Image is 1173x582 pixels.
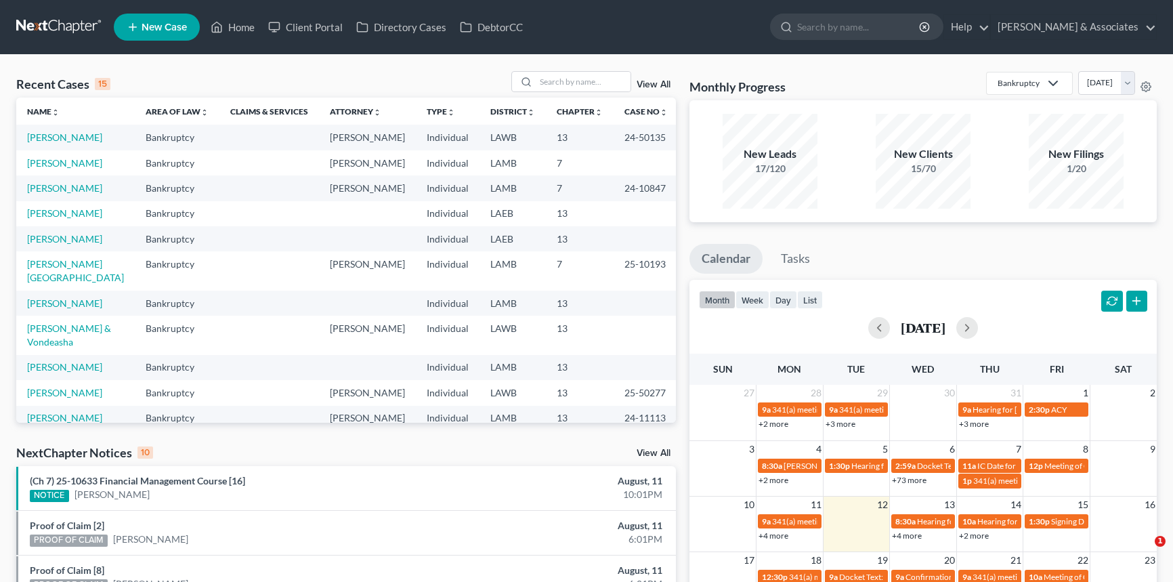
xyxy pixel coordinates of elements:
a: [PERSON_NAME] & Associates [991,15,1156,39]
div: Bankruptcy [998,77,1040,89]
button: week [735,291,769,309]
span: Hearing for [PERSON_NAME] [977,516,1083,526]
a: +73 more [892,475,926,485]
a: +2 more [759,419,788,429]
span: 2 [1149,385,1157,401]
span: 14 [1009,497,1023,513]
span: 19 [876,552,889,568]
span: 12:30p [762,572,788,582]
span: 31 [1009,385,1023,401]
a: Area of Lawunfold_more [146,106,209,117]
td: Bankruptcy [135,380,219,405]
div: August, 11 [461,519,662,533]
a: View All [637,449,670,458]
i: unfold_more [447,108,455,117]
iframe: Intercom live chat [1127,536,1159,568]
td: [PERSON_NAME] [319,175,416,201]
span: 10 [742,497,756,513]
div: August, 11 [461,564,662,577]
span: 5 [881,441,889,457]
span: 9a [829,404,838,415]
td: Bankruptcy [135,175,219,201]
span: 28 [809,385,823,401]
td: LAMB [479,406,546,431]
i: unfold_more [527,108,535,117]
span: 341(a) meeting for [PERSON_NAME] [973,476,1104,486]
span: Docket Text: for [PERSON_NAME] & [PERSON_NAME] [917,461,1110,471]
td: LAMB [479,175,546,201]
td: 24-50135 [614,125,679,150]
span: 10a [1029,572,1042,582]
a: [PERSON_NAME][GEOGRAPHIC_DATA] [27,258,124,283]
div: New Filings [1029,146,1124,162]
a: DebtorCC [453,15,530,39]
td: [PERSON_NAME] [319,125,416,150]
div: NOTICE [30,490,69,502]
td: [PERSON_NAME] [319,380,416,405]
span: ACY [1051,404,1067,415]
input: Search by name... [797,14,921,39]
a: +4 more [759,531,788,541]
a: [PERSON_NAME] [27,182,102,194]
td: 7 [546,150,614,175]
td: [PERSON_NAME] [319,150,416,175]
span: Wed [912,363,934,375]
div: 10 [137,446,153,459]
span: Thu [980,363,1000,375]
td: 24-11113 [614,406,679,431]
a: [PERSON_NAME] [27,233,102,245]
td: LAWB [479,380,546,405]
td: Bankruptcy [135,125,219,150]
span: 17 [742,552,756,568]
a: [PERSON_NAME] [27,361,102,373]
a: [PERSON_NAME] [27,131,102,143]
td: 13 [546,125,614,150]
td: [PERSON_NAME] [319,406,416,431]
button: month [699,291,735,309]
td: Bankruptcy [135,406,219,431]
td: Individual [416,175,479,201]
div: New Clients [876,146,971,162]
span: 16 [1143,497,1157,513]
td: Bankruptcy [135,251,219,290]
td: LAMB [479,291,546,316]
a: +3 more [826,419,855,429]
div: Recent Cases [16,76,110,92]
td: [PERSON_NAME] [319,251,416,290]
a: +3 more [959,419,989,429]
span: 9 [1149,441,1157,457]
td: LAEB [479,226,546,251]
td: Individual [416,226,479,251]
td: Individual [416,201,479,226]
div: August, 11 [461,474,662,488]
span: 29 [876,385,889,401]
a: [PERSON_NAME] [27,297,102,309]
span: 9a [962,572,971,582]
a: Calendar [689,244,763,274]
a: [PERSON_NAME] [74,488,150,501]
td: LAWB [479,125,546,150]
div: PROOF OF CLAIM [30,535,108,547]
span: 20 [943,552,956,568]
span: 2:59a [895,461,916,471]
td: 13 [546,380,614,405]
td: 25-10193 [614,251,679,290]
td: 25-50277 [614,380,679,405]
a: (Ch 7) 25-10633 Financial Management Course [16] [30,475,245,486]
span: 9a [895,572,904,582]
span: Docket Text: for [PERSON_NAME] [839,572,960,582]
td: 13 [546,291,614,316]
span: Sat [1115,363,1132,375]
span: 341(a) meeting for [PERSON_NAME] [772,516,903,526]
a: Attorneyunfold_more [330,106,381,117]
button: list [797,291,823,309]
span: 8 [1082,441,1090,457]
td: Bankruptcy [135,291,219,316]
td: Individual [416,291,479,316]
input: Search by name... [536,72,631,91]
span: Sun [713,363,733,375]
span: 1 [1082,385,1090,401]
td: LAEB [479,201,546,226]
span: 22 [1076,552,1090,568]
span: 27 [742,385,756,401]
